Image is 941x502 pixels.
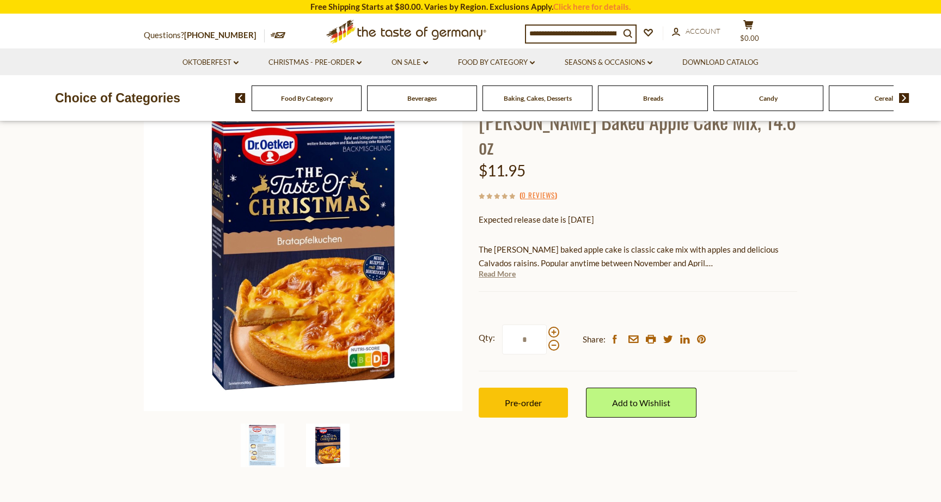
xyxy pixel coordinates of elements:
[505,397,542,408] span: Pre-order
[479,161,526,180] span: $11.95
[686,27,720,35] span: Account
[392,57,428,69] a: On Sale
[479,243,797,270] p: The [PERSON_NAME] baked apple cake is classic cake mix with apples and delicious Calvados raisins...
[682,57,759,69] a: Download Catalog
[458,57,535,69] a: Food By Category
[306,424,350,467] img: Dr. Oetker Baked Apple Cake Mix
[479,213,797,226] p: Expected release date is [DATE]
[565,57,652,69] a: Seasons & Occasions
[672,26,720,38] a: Account
[241,424,284,467] img: Dr. Oetker Baked Apple Cake Mix, 14.6 oz
[504,94,572,102] a: Baking, Cakes, Desserts
[479,331,495,345] strong: Qty:
[583,333,606,346] span: Share:
[522,189,555,201] a: 0 Reviews
[479,388,568,418] button: Pre-order
[740,34,759,42] span: $0.00
[235,93,246,103] img: previous arrow
[732,20,765,47] button: $0.00
[144,28,265,42] p: Questions?
[553,2,631,11] a: Click here for details.
[502,325,547,354] input: Qty:
[144,93,462,411] img: Dr. Oetker Baked Apple Cake Mix
[520,189,557,200] span: ( )
[479,109,797,158] h1: [PERSON_NAME] Baked Apple Cake Mix, 14.6 oz
[875,94,893,102] a: Cereal
[643,94,663,102] a: Breads
[407,94,437,102] a: Beverages
[281,94,333,102] a: Food By Category
[184,30,256,40] a: [PHONE_NUMBER]
[479,268,516,279] a: Read More
[268,57,362,69] a: Christmas - PRE-ORDER
[899,93,909,103] img: next arrow
[182,57,239,69] a: Oktoberfest
[586,388,696,418] a: Add to Wishlist
[759,94,778,102] a: Candy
